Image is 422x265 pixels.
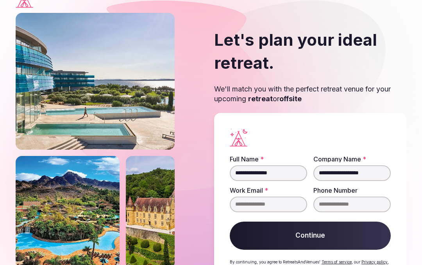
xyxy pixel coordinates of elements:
[214,29,406,75] h2: Let's plan your ideal retreat.
[279,95,302,103] strong: offsite
[361,260,388,264] a: Privacy policy
[322,260,352,264] a: Terms of service
[248,95,273,103] strong: retreat
[230,187,307,193] label: Work Email
[16,13,175,150] img: Falkensteiner outdoor resort with pools
[313,156,391,162] label: Company Name
[313,187,391,193] label: Phone Number
[214,84,406,104] p: We'll match you with the perfect retreat venue for your upcoming or
[230,156,307,162] label: Full Name
[230,222,391,250] button: Continue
